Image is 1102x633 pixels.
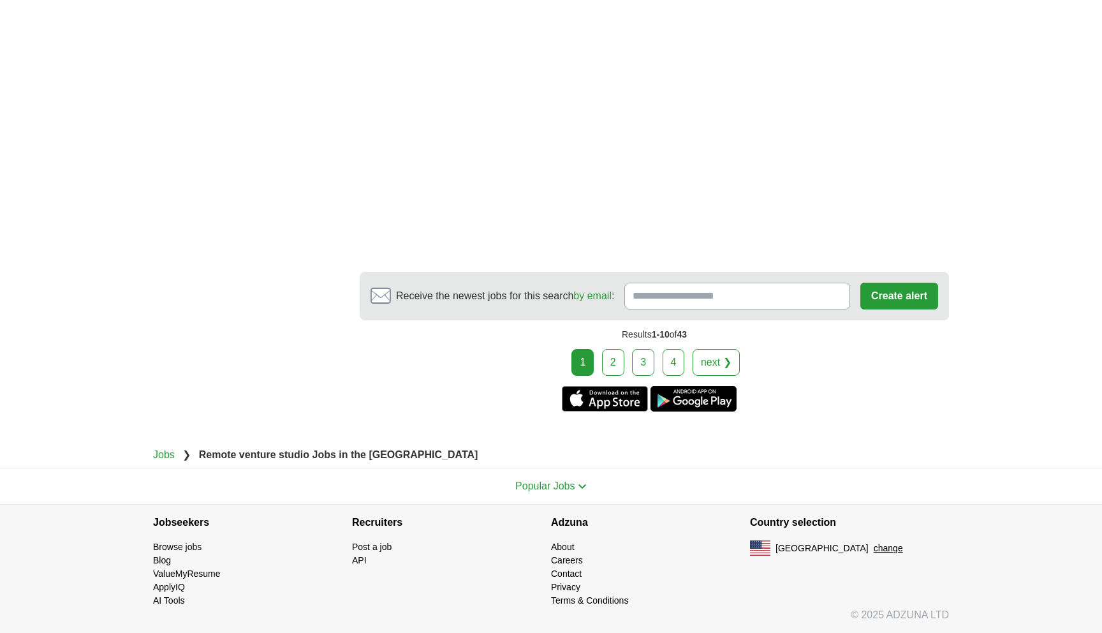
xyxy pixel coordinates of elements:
[551,555,583,565] a: Careers
[153,449,175,460] a: Jobs
[153,595,185,606] a: AI Tools
[352,555,367,565] a: API
[775,542,869,555] span: [GEOGRAPHIC_DATA]
[562,386,648,412] a: Get the iPhone app
[360,320,949,349] div: Results of
[632,349,654,376] a: 3
[153,569,221,579] a: ValueMyResume
[551,595,628,606] a: Terms & Conditions
[860,283,938,309] button: Create alert
[571,349,594,376] div: 1
[153,582,185,592] a: ApplyIQ
[677,329,687,339] span: 43
[750,505,949,540] h4: Country selection
[143,607,959,633] div: © 2025 ADZUNA LTD
[551,542,575,552] a: About
[182,449,191,460] span: ❯
[693,349,740,376] a: next ❯
[153,555,171,565] a: Blog
[153,542,202,552] a: Browse jobs
[551,582,580,592] a: Privacy
[199,449,478,460] strong: Remote venture studio Jobs in the [GEOGRAPHIC_DATA]
[578,484,587,489] img: toggle icon
[750,540,770,556] img: US flag
[352,542,392,552] a: Post a job
[551,569,582,579] a: Contact
[573,290,612,301] a: by email
[652,329,670,339] span: 1-10
[396,288,614,304] span: Receive the newest jobs for this search :
[602,349,624,376] a: 2
[650,386,737,412] a: Get the Android app
[515,480,575,491] span: Popular Jobs
[874,542,903,555] button: change
[663,349,685,376] a: 4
